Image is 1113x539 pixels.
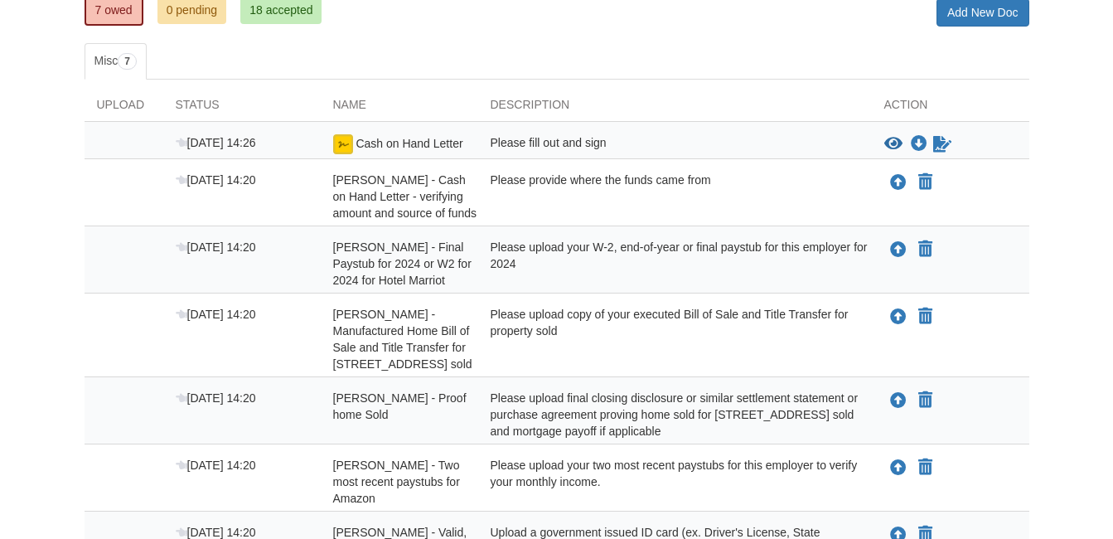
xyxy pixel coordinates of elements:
div: Please fill out and sign [478,134,872,154]
span: [DATE] 14:20 [176,173,256,187]
span: [DATE] 14:26 [176,136,256,149]
button: Upload Yaimys Justiz Guerreros - Cash on Hand Letter - verifying amount and source of funds [888,172,908,193]
button: View Cash on Hand Letter [884,136,902,153]
div: Please provide where the funds came from [478,172,872,221]
span: [PERSON_NAME] - Cash on Hand Letter - verifying amount and source of funds [333,173,477,220]
div: Description [478,96,872,121]
div: Name [321,96,478,121]
span: [PERSON_NAME] - Final Paystub for 2024 or W2 for 2024 for Hotel Marriot [333,240,472,287]
button: Upload Yaimys Justiz Guerreros - Proof home Sold [888,390,908,411]
button: Declare Yaimys Justiz Guerreros - Proof home Sold not applicable [917,391,934,410]
button: Declare Yaimys Justiz Guerreros - Manufactured Home Bill of Sale and Title Transfer for 5515 118t... [917,307,934,327]
div: Please upload your W-2, end-of-year or final paystub for this employer for 2024 [478,239,872,289]
div: Action [872,96,1029,121]
div: Upload [85,96,163,121]
button: Upload Yaimys Justiz Guerreros - Final Paystub for 2024 or W2 for 2024 for Hotel Marriot [888,239,908,260]
button: Declare Yaimys Justiz Guerreros - Two most recent paystubs for Amazon not applicable [917,458,934,478]
a: Sign Form [932,134,953,154]
div: Please upload your two most recent paystubs for this employer to verify your monthly income. [478,457,872,507]
span: [DATE] 14:20 [176,526,256,539]
span: 7 [118,53,137,70]
div: Please upload final closing disclosure or similar settlement statement or purchase agreement prov... [478,390,872,439]
span: [DATE] 14:20 [176,308,256,321]
span: [PERSON_NAME] - Manufactured Home Bill of Sale and Title Transfer for [STREET_ADDRESS] sold [333,308,472,371]
button: Declare Yaimys Justiz Guerreros - Cash on Hand Letter - verifying amount and source of funds not ... [917,172,934,192]
button: Upload Yaimys Justiz Guerreros - Manufactured Home Bill of Sale and Title Transfer for 5515 118th... [888,306,908,328]
span: [DATE] 14:20 [176,240,256,254]
span: [PERSON_NAME] - Two most recent paystubs for Amazon [333,459,460,505]
a: Misc [85,43,147,80]
div: Please upload copy of your executed Bill of Sale and Title Transfer for property sold [478,306,872,372]
img: Ready for you to esign [333,134,353,154]
span: [DATE] 14:20 [176,459,256,472]
span: [DATE] 14:20 [176,391,256,405]
div: Status [163,96,321,121]
button: Declare Yaimys Justiz Guerreros - Final Paystub for 2024 or W2 for 2024 for Hotel Marriot not app... [917,240,934,260]
span: Cash on Hand Letter [356,137,462,150]
a: Download Cash on Hand Letter [911,138,927,151]
span: [PERSON_NAME] - Proof home Sold [333,391,467,421]
button: Upload Yaimys Justiz Guerreros - Two most recent paystubs for Amazon [888,457,908,478]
